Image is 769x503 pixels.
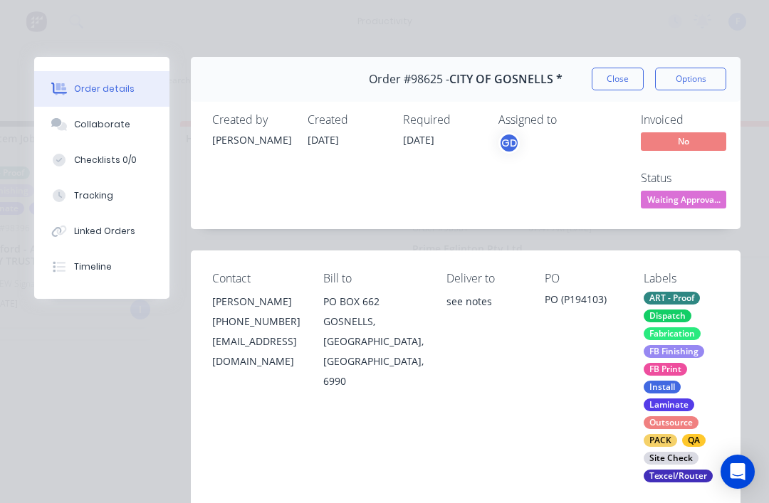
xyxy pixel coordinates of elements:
[644,272,719,285] div: Labels
[644,470,713,482] div: Texcel/Router
[74,118,130,131] div: Collaborate
[644,309,691,322] div: Dispatch
[644,434,677,447] div: PACK
[369,73,449,86] span: Order #98625 -
[74,83,135,95] div: Order details
[212,272,300,285] div: Contact
[644,416,699,429] div: Outsource
[212,332,300,371] div: [EMAIL_ADDRESS][DOMAIN_NAME]
[545,292,620,312] div: PO (P194103)
[34,71,169,107] button: Order details
[403,113,481,127] div: Required
[641,171,748,185] div: Status
[644,381,681,393] div: Install
[498,132,520,154] button: GD
[74,225,135,238] div: Linked Orders
[644,398,694,411] div: Laminate
[545,272,620,285] div: PO
[403,133,434,147] span: [DATE]
[592,68,644,90] button: Close
[308,133,339,147] span: [DATE]
[323,292,424,391] div: PO BOX 662GOSNELLS, [GEOGRAPHIC_DATA], [GEOGRAPHIC_DATA], 6990
[212,292,300,371] div: [PERSON_NAME][PHONE_NUMBER][EMAIL_ADDRESS][DOMAIN_NAME]
[498,113,641,127] div: Assigned to
[323,292,424,312] div: PO BOX 662
[74,154,137,166] div: Checklists 0/0
[644,292,700,305] div: ART - Proof
[34,213,169,249] button: Linked Orders
[74,260,112,273] div: Timeline
[641,191,726,212] button: Waiting Approva...
[641,191,726,208] span: Waiting Approva...
[644,363,687,376] div: FB Print
[682,434,706,447] div: QA
[644,452,699,465] div: Site Check
[308,113,386,127] div: Created
[34,178,169,213] button: Tracking
[446,292,522,312] div: see notes
[74,189,113,202] div: Tracking
[34,107,169,142] button: Collaborate
[212,132,291,147] div: [PERSON_NAME]
[641,113,748,127] div: Invoiced
[212,312,300,332] div: [PHONE_NUMBER]
[34,249,169,285] button: Timeline
[449,73,563,86] span: CITY OF GOSNELLS *
[212,113,291,127] div: Created by
[446,292,522,337] div: see notes
[641,132,726,150] span: No
[446,272,522,285] div: Deliver to
[212,292,300,312] div: [PERSON_NAME]
[323,272,424,285] div: Bill to
[721,455,755,489] div: Open Intercom Messenger
[323,312,424,391] div: GOSNELLS, [GEOGRAPHIC_DATA], [GEOGRAPHIC_DATA], 6990
[34,142,169,178] button: Checklists 0/0
[644,327,701,340] div: Fabrication
[655,68,726,90] button: Options
[644,345,704,358] div: FB Finishing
